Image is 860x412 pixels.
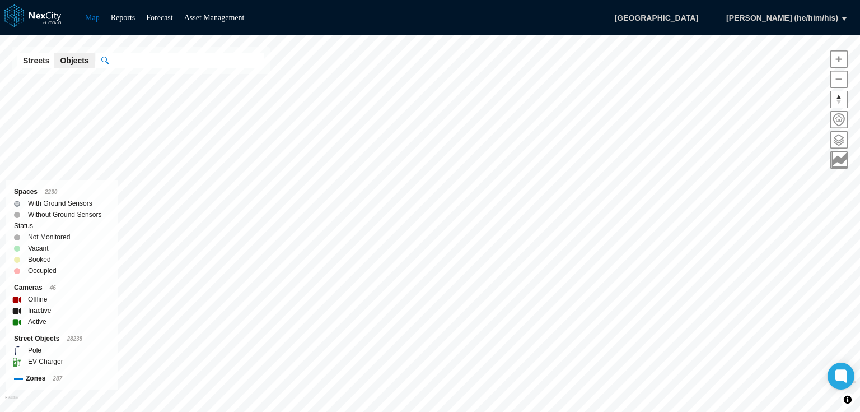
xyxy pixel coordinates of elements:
[830,111,848,128] button: Home
[830,71,848,88] button: Zoom out
[830,50,848,68] button: Zoom in
[831,51,847,67] span: Zoom in
[844,394,851,406] span: Toggle attribution
[14,333,110,345] div: Street Objects
[28,305,51,316] label: Inactive
[830,151,848,169] button: Key metrics
[23,55,49,66] span: Streets
[111,13,135,22] a: Reports
[184,13,245,22] a: Asset Management
[28,209,101,220] label: Without Ground Sensors
[831,71,847,87] span: Zoom out
[28,243,48,254] label: Vacant
[841,393,854,406] button: Toggle attribution
[28,254,51,265] label: Booked
[146,13,172,22] a: Forecast
[14,373,110,385] div: Zones
[830,131,848,149] button: Layers management
[53,376,62,382] span: 287
[67,336,82,342] span: 28238
[28,198,92,209] label: With Ground Sensors
[14,186,110,198] div: Spaces
[14,220,110,232] div: Status
[60,55,88,66] span: Objects
[28,345,41,356] label: Pole
[28,232,70,243] label: Not Monitored
[830,91,848,108] button: Reset bearing to north
[28,294,47,305] label: Offline
[14,282,110,294] div: Cameras
[714,8,850,27] button: [PERSON_NAME] (he/him/his)
[831,91,847,108] span: Reset bearing to north
[45,189,57,195] span: 2230
[5,396,18,409] a: Mapbox homepage
[50,285,56,291] span: 46
[28,316,46,327] label: Active
[17,53,55,68] button: Streets
[28,265,57,276] label: Occupied
[54,53,94,68] button: Objects
[85,13,100,22] a: Map
[28,356,63,367] label: EV Charger
[726,12,838,24] span: [PERSON_NAME] (he/him/his)
[603,8,711,27] span: [GEOGRAPHIC_DATA]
